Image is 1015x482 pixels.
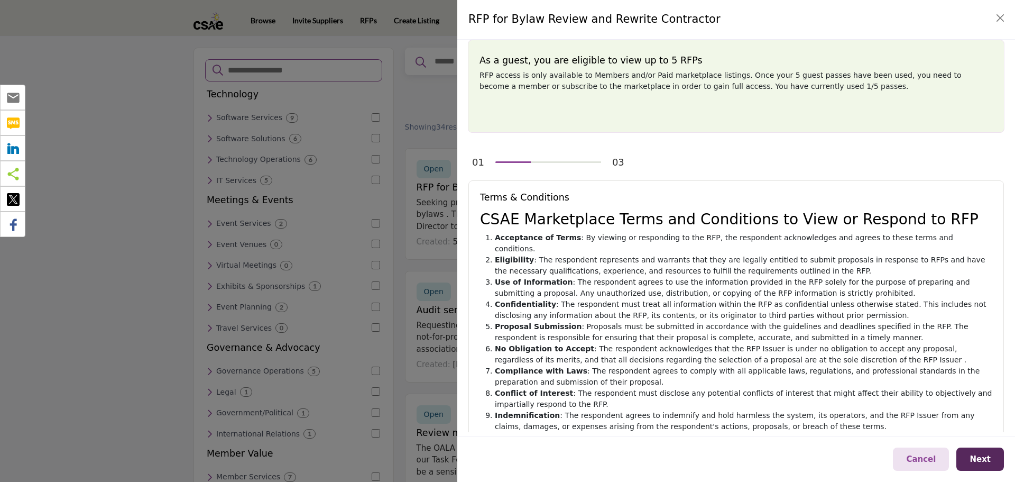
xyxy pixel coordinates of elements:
li: : The respondent agrees to comply with all applicable laws, regulations, and professional standar... [495,366,992,388]
div: 03 [612,155,624,169]
h4: RFP for Bylaw Review and Rewrite Contractor [468,11,721,28]
li: : The respondent represents and warrants that they are legally entitled to submit proposals in re... [495,254,992,277]
strong: Indemnification [495,411,560,420]
strong: Conflict of Interest [495,389,573,397]
p: RFP access is only available to Members and/or Paid marketplace listings. Once your 5 guest passe... [479,70,993,92]
li: : The respondent agrees to indemnify and hold harmless the system, its operators, and the RFP Iss... [495,410,992,432]
strong: Eligibility [495,256,534,264]
li: : The respondent must disclose any potential conflicts of interest that might affect their abilit... [495,388,992,410]
h5: Terms & Conditions [480,192,992,203]
h2: CSAE Marketplace Terms and Conditions to View or Respond to RFP [480,211,992,229]
strong: Acceptance of Terms [495,233,581,242]
span: Cancel [906,454,936,464]
li: : The respondent agrees to use the information provided in the RFP solely for the purpose of prep... [495,277,992,299]
li: : By viewing or responding to the RFP, the respondent acknowledges and agrees to these terms and ... [495,232,992,254]
button: Close [993,11,1008,25]
strong: No Obligation to Accept [495,344,594,353]
li: : The respondent must treat all information within the RFP as confidential unless otherwise state... [495,299,992,321]
li: : Proposals must be submitted in accordance with the guidelines and deadlines specified in the RF... [495,321,992,343]
li: : The respondent acknowledges that the RFP Issuer is under no obligation to accept any proposal, ... [495,343,992,366]
span: Next [970,454,991,464]
div: 01 [472,155,484,169]
button: Next [956,448,1004,471]
strong: Use of Information [495,278,573,286]
strong: Compliance with Laws [495,367,587,375]
h5: As a guest, you are eligible to view up to 5 RFPs [479,55,993,66]
button: Cancel [893,448,949,471]
strong: Confidentiality [495,300,556,308]
strong: Proposal Submission [495,322,582,331]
